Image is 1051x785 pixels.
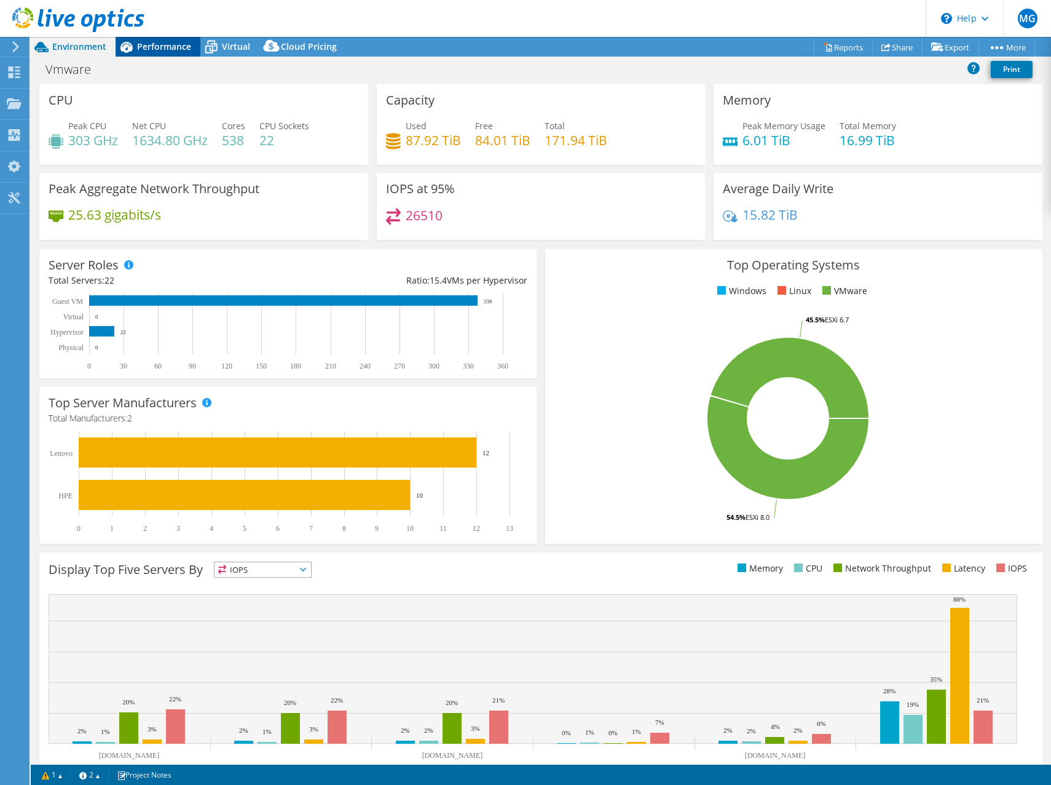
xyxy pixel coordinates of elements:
[825,315,849,324] tspan: ESXi 6.7
[288,274,527,287] div: Ratio: VMs per Hypervisor
[742,133,825,147] h4: 6.01 TiB
[583,764,644,773] text: [DOMAIN_NAME]
[928,764,945,773] text: Other
[819,284,867,298] li: VMware
[394,362,405,370] text: 270
[386,94,435,107] h3: Capacity
[262,728,272,735] text: 1%
[132,133,208,147] h4: 1634.80 GHz
[774,284,811,298] li: Linux
[127,412,132,424] span: 2
[977,696,989,704] text: 21%
[726,512,746,522] tspan: 54.5%
[991,61,1033,78] a: Print
[40,63,110,76] h1: Vmware
[50,449,73,458] text: Lenovo
[484,298,492,305] text: 338
[817,720,826,727] text: 6%
[58,492,73,500] text: HPE
[360,362,371,370] text: 240
[545,120,565,132] span: Total
[545,133,607,147] h4: 171.94 TiB
[471,725,480,732] text: 3%
[747,727,756,735] text: 2%
[281,41,337,52] span: Cloud Pricing
[154,362,162,370] text: 60
[416,492,423,499] text: 10
[276,524,280,533] text: 6
[215,562,311,577] span: IOPS
[222,133,245,147] h4: 538
[745,751,806,760] text: [DOMAIN_NAME]
[939,562,985,575] li: Latency
[978,38,1036,57] a: More
[222,120,245,132] span: Cores
[108,767,180,783] a: Project Notes
[742,208,798,221] h4: 15.82 TiB
[562,729,571,736] text: 0%
[309,725,318,733] text: 3%
[401,727,410,734] text: 2%
[840,133,896,147] h4: 16.99 TiB
[222,41,250,52] span: Virtual
[907,701,919,708] text: 19%
[475,133,530,147] h4: 84.01 TiB
[463,362,474,370] text: 330
[68,120,106,132] span: Peak CPU
[49,412,527,425] h4: Total Manufacturers:
[290,362,301,370] text: 180
[49,396,197,410] h3: Top Server Manufacturers
[655,719,664,726] text: 7%
[95,345,98,351] text: 0
[189,362,196,370] text: 90
[424,727,433,734] text: 2%
[148,725,157,733] text: 3%
[331,696,343,704] text: 22%
[830,562,931,575] li: Network Throughput
[1018,9,1037,28] span: MG
[723,727,733,734] text: 2%
[50,328,84,337] text: Hypervisor
[284,699,296,706] text: 20%
[406,209,443,222] h4: 26510
[309,524,313,533] text: 7
[342,524,346,533] text: 8
[492,696,505,704] text: 21%
[63,313,84,321] text: Virtual
[993,562,1027,575] li: IOPS
[261,764,321,773] text: [DOMAIN_NAME]
[49,182,259,196] h3: Peak Aggregate Network Throughput
[221,362,232,370] text: 120
[58,343,84,352] text: Physical
[101,728,110,735] text: 1%
[176,524,180,533] text: 3
[734,562,783,575] li: Memory
[723,182,833,196] h3: Average Daily Write
[87,362,91,370] text: 0
[49,94,73,107] h3: CPU
[714,284,766,298] li: Windows
[406,133,461,147] h4: 87.92 TiB
[446,699,458,706] text: 20%
[259,133,309,147] h4: 22
[325,362,336,370] text: 210
[210,524,213,533] text: 4
[120,362,127,370] text: 30
[497,362,508,370] text: 360
[872,38,923,57] a: Share
[33,767,71,783] a: 1
[132,120,166,132] span: Net CPU
[110,524,114,533] text: 1
[68,133,118,147] h4: 303 GHz
[608,729,618,736] text: 0%
[746,512,770,522] tspan: ESXi 8.0
[791,562,822,575] li: CPU
[840,120,896,132] span: Total Memory
[473,524,480,533] text: 12
[814,38,873,57] a: Reports
[742,120,825,132] span: Peak Memory Usage
[77,524,81,533] text: 0
[120,329,126,335] text: 22
[49,274,288,287] div: Total Servers:
[49,258,119,272] h3: Server Roles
